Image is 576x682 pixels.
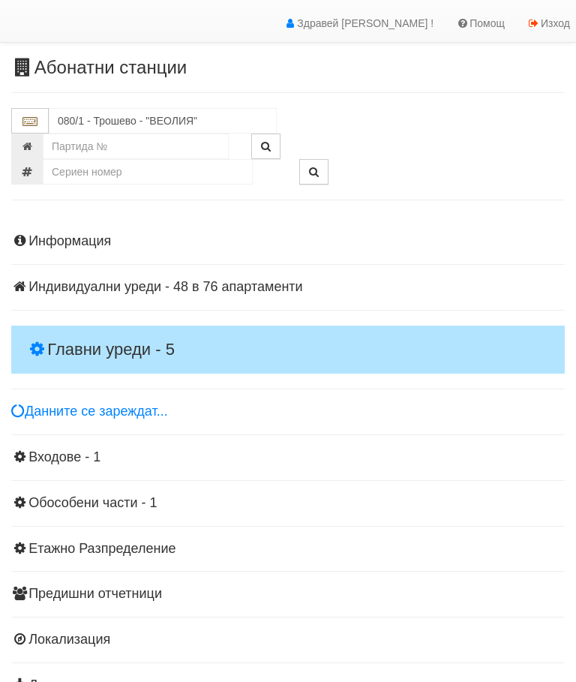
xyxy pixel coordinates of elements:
h4: Етажно Разпределение [11,542,565,557]
input: Абонатна станция [49,108,277,134]
h3: Абонатни станции [11,58,565,77]
h4: Индивидуални уреди - 48 в 76 апартаменти [11,280,565,295]
a: Помощ [445,5,516,42]
h4: Предишни отчетници [11,587,565,602]
h4: Главни уреди - 5 [11,326,565,374]
h4: Входове - 1 [11,450,565,465]
input: Сериен номер [43,159,253,185]
a: Здравей [PERSON_NAME] ! [272,5,445,42]
h4: Локализация [11,632,565,647]
h4: Обособени части - 1 [11,496,565,511]
input: Партида № [43,134,229,159]
h4: Информация [11,234,565,249]
h4: Данните се зареждат... [11,404,565,419]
